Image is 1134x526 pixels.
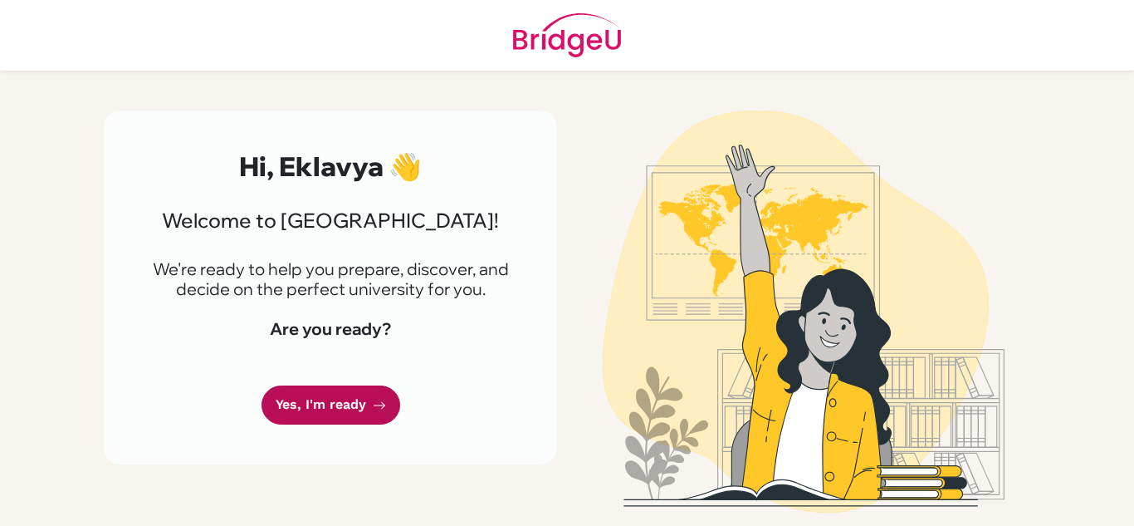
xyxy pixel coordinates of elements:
[144,319,517,339] h4: Are you ready?
[144,150,517,182] h2: Hi, Eklavya 👋
[262,386,400,425] a: Yes, I'm ready
[144,209,517,233] h3: Welcome to [GEOGRAPHIC_DATA]!
[144,259,517,299] p: We're ready to help you prepare, discover, and decide on the perfect university for you.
